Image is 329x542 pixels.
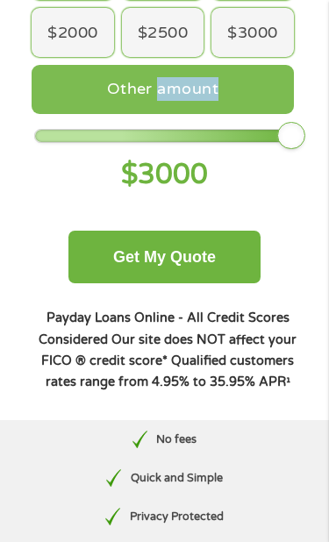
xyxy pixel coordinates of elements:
[131,470,223,487] p: Quick and Simple
[39,310,290,346] strong: Payday Loans Online - All Credit Scores Considered
[32,8,114,57] div: $2000
[211,8,294,57] div: $3000
[41,332,297,368] strong: Our site does NOT affect your FICO ® credit score*
[130,509,224,525] p: Privacy Protected
[122,8,204,57] div: $2500
[138,158,208,191] span: 3000
[28,157,302,193] h4: $
[68,231,260,283] button: Get My Quote
[156,431,197,448] p: No fees
[32,65,294,114] div: Other amount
